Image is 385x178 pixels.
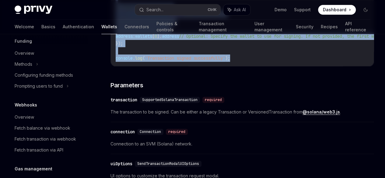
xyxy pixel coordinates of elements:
div: Search... [146,6,163,13]
div: transaction [110,97,137,103]
a: Fetch balance via webhook [10,123,88,134]
button: Search...CtrlK [135,4,220,15]
div: required [166,129,188,135]
span: Parameters [110,81,143,89]
span: 'Transaction signed successfully' [145,55,225,61]
div: Fetch transaction via webhook [15,135,76,143]
a: Connectors [124,19,149,34]
a: Policies & controls [156,19,191,34]
h5: Webhooks [15,101,37,109]
span: ); [225,55,230,61]
button: Toggle dark mode [361,5,370,15]
span: [ [152,33,155,39]
a: Configuring funding methods [10,70,88,81]
a: Support [294,7,311,13]
div: Overview [15,113,34,121]
span: Ask AI [234,7,246,13]
button: Ask AI [223,4,250,15]
div: Fetch transaction via API [15,146,63,154]
div: required [202,97,224,103]
h5: Gas management [15,165,52,173]
div: Fetch balance via webhook [15,124,70,132]
div: Methods [15,61,32,68]
span: Ctrl K [208,7,217,12]
a: Fetch transaction via API [10,145,88,155]
span: Dashboard [323,7,346,13]
a: API reference [345,19,370,34]
span: Connection to an SVM (Solana) network. [110,140,374,148]
span: }); [116,41,123,46]
a: Transaction management [199,19,247,34]
a: Fetch transaction via webhook [10,134,88,145]
div: Overview [15,50,34,57]
a: Overview [10,48,88,59]
span: The transaction to be signed. Can be either a legacy Transaction or VersionedTransaction from . [110,108,374,116]
span: address [162,33,179,39]
img: dark logo [15,5,52,14]
span: Connection [140,129,161,134]
span: 0 [155,33,157,39]
a: Dashboard [318,5,356,15]
a: Basics [41,19,55,34]
span: . [133,55,135,61]
span: ]. [157,33,162,39]
span: wallets [135,33,152,39]
div: Configuring funding methods [15,72,73,79]
a: Wallets [101,19,117,34]
span: SendTransactionModalUIOptions [137,161,199,166]
span: SupportedSolanaTransaction [142,97,198,102]
a: Recipes [320,19,338,34]
div: connection [110,129,135,135]
span: console [116,55,133,61]
span: ( [142,55,145,61]
a: Demo [275,7,287,13]
span: log [135,55,142,61]
a: User management [254,19,289,34]
div: Prompting users to fund [15,82,63,90]
span: address: [116,33,135,39]
a: Authentication [63,19,94,34]
div: uiOptions [110,161,132,167]
a: Overview [10,112,88,123]
a: Welcome [15,19,34,34]
a: @solana/web3.js [303,109,340,115]
a: Security [296,19,313,34]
